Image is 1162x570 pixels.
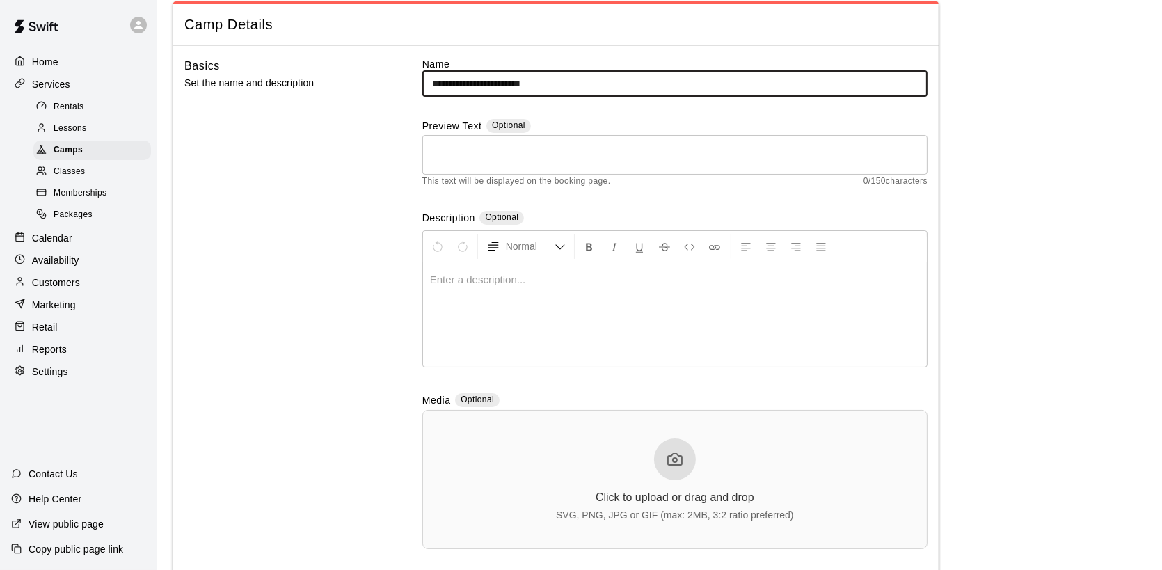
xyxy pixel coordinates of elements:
a: Calendar [11,228,145,248]
div: Rentals [33,97,151,117]
p: Copy public page link [29,542,123,556]
p: Home [32,55,58,69]
button: Undo [426,234,449,259]
span: Rentals [54,100,84,114]
a: Settings [11,361,145,382]
p: Set the name and description [184,74,378,92]
button: Left Align [734,234,758,259]
button: Format Underline [628,234,651,259]
button: Center Align [759,234,783,259]
a: Retail [11,317,145,338]
button: Formatting Options [481,234,571,259]
a: Memberships [33,183,157,205]
button: Insert Link [703,234,726,259]
button: Redo [451,234,475,259]
button: Format Strikethrough [653,234,676,259]
p: View public page [29,517,104,531]
div: Camps [33,141,151,160]
span: Optional [485,212,518,222]
span: Camp Details [184,15,928,34]
a: Packages [33,205,157,226]
button: Justify Align [809,234,833,259]
a: Camps [33,140,157,161]
span: Optional [461,395,494,404]
label: Name [422,57,928,71]
button: Format Bold [578,234,601,259]
h6: Basics [184,57,220,75]
p: Retail [32,320,58,334]
a: Lessons [33,118,157,139]
a: Classes [33,161,157,183]
a: Services [11,74,145,95]
p: Contact Us [29,467,78,481]
span: Optional [492,120,525,130]
label: Preview Text [422,119,482,135]
span: This text will be displayed on the booking page. [422,175,611,189]
label: Media [422,393,451,409]
label: Description [422,211,475,227]
a: Home [11,52,145,72]
a: Reports [11,339,145,360]
p: Marketing [32,298,76,312]
p: Availability [32,253,79,267]
p: Services [32,77,70,91]
div: Lessons [33,119,151,138]
div: SVG, PNG, JPG or GIF (max: 2MB, 3:2 ratio preferred) [556,509,794,521]
a: Marketing [11,294,145,315]
a: Customers [11,272,145,293]
div: Click to upload or drag and drop [596,491,754,504]
span: Memberships [54,187,106,200]
span: 0 / 150 characters [863,175,928,189]
button: Format Italics [603,234,626,259]
span: Normal [506,239,555,253]
p: Help Center [29,492,81,506]
div: Classes [33,162,151,182]
div: Packages [33,205,151,225]
button: Insert Code [678,234,701,259]
a: Rentals [33,96,157,118]
button: Right Align [784,234,808,259]
span: Lessons [54,122,87,136]
span: Classes [54,165,85,179]
a: Availability [11,250,145,271]
p: Calendar [32,231,72,245]
p: Customers [32,276,80,290]
p: Reports [32,342,67,356]
div: Memberships [33,184,151,203]
span: Packages [54,208,93,222]
span: Camps [54,143,83,157]
p: Settings [32,365,68,379]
